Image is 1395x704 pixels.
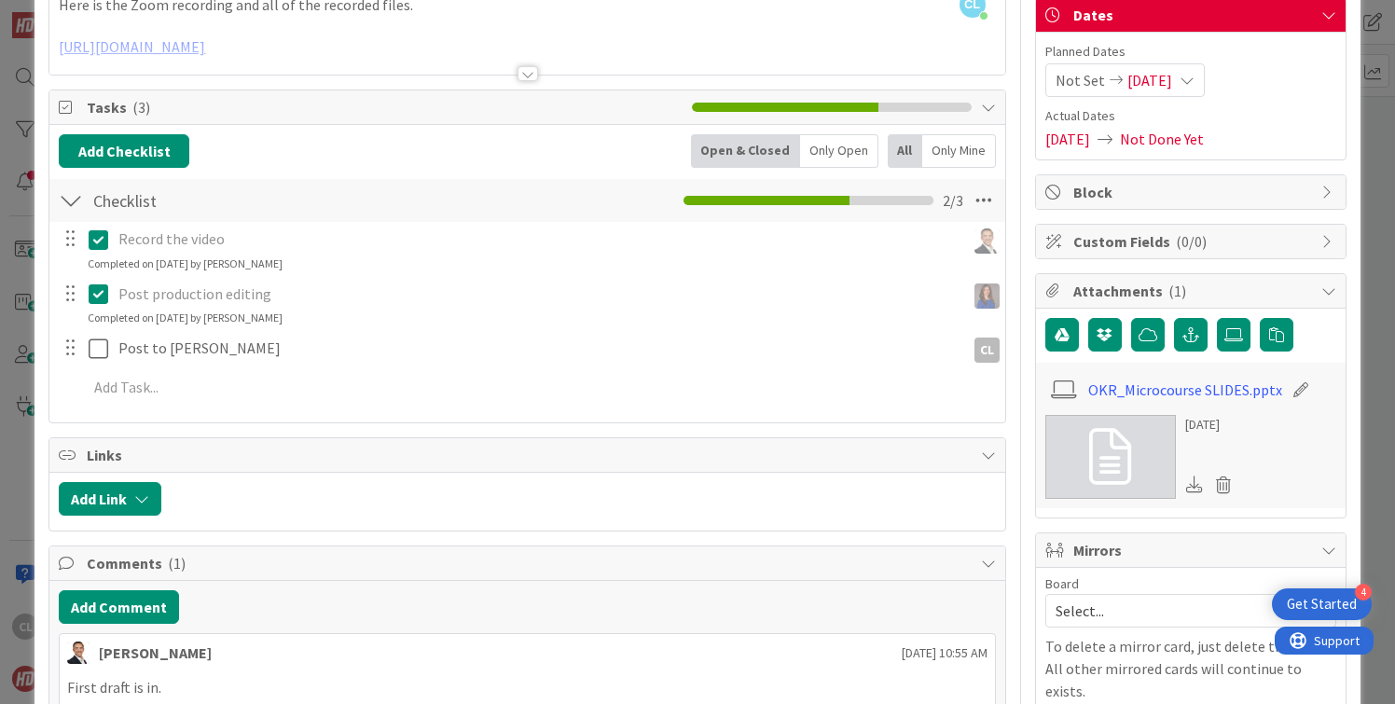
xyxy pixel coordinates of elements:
span: Attachments [1073,280,1312,302]
span: Board [1045,577,1079,590]
span: Actual Dates [1045,106,1336,126]
span: ( 3 ) [132,98,150,117]
button: Add Link [59,482,161,516]
button: Add Comment [59,590,179,624]
div: All [888,134,922,168]
span: Planned Dates [1045,42,1336,62]
span: Tasks [87,96,682,118]
a: OKR_Microcourse SLIDES.pptx [1088,379,1282,401]
span: Custom Fields [1073,230,1312,253]
span: Comments [87,552,971,574]
img: SL [974,228,1000,254]
div: Open & Closed [691,134,800,168]
span: Links [87,444,971,466]
span: Support [39,3,85,25]
div: Completed on [DATE] by [PERSON_NAME] [88,255,283,272]
button: Add Checklist [59,134,189,168]
img: SL [67,642,90,664]
p: To delete a mirror card, just delete the card. All other mirrored cards will continue to exists. [1045,635,1336,702]
div: Get Started [1287,595,1357,614]
div: 4 [1355,584,1372,600]
span: ( 1 ) [168,554,186,573]
span: Select... [1056,598,1294,624]
p: Post production editing [118,283,958,305]
img: SL [974,283,1000,309]
span: 2 / 3 [943,189,963,212]
span: [DATE] [1045,128,1090,150]
div: Open Get Started checklist, remaining modules: 4 [1272,588,1372,620]
span: Not Done Yet [1120,128,1204,150]
div: [PERSON_NAME] [99,642,212,664]
div: Only Open [800,134,878,168]
span: Block [1073,181,1312,203]
div: [DATE] [1185,415,1239,435]
span: [DATE] 10:55 AM [902,643,988,663]
span: ( 1 ) [1168,282,1186,300]
div: Only Mine [922,134,996,168]
span: ( 0/0 ) [1176,232,1207,251]
div: CL [974,338,1000,363]
span: Dates [1073,4,1312,26]
p: Post to [PERSON_NAME] [118,338,958,359]
p: Record the video [118,228,958,250]
span: [DATE] [1127,69,1172,91]
input: Add Checklist... [87,184,493,217]
div: Download [1185,473,1206,497]
span: Not Set [1056,69,1105,91]
div: Completed on [DATE] by [PERSON_NAME] [88,310,283,326]
span: Mirrors [1073,539,1312,561]
p: First draft is in. [67,677,987,698]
